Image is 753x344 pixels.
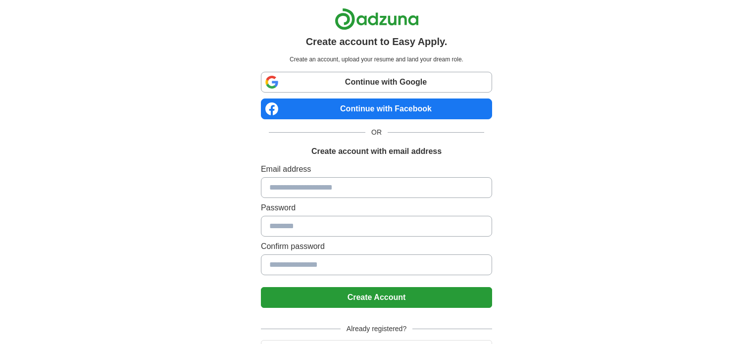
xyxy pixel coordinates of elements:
label: Password [261,202,492,214]
img: Adzuna logo [335,8,419,30]
h1: Create account to Easy Apply. [306,34,448,49]
label: Confirm password [261,241,492,252]
button: Create Account [261,287,492,308]
span: Already registered? [341,324,412,334]
span: OR [365,127,388,138]
a: Continue with Facebook [261,98,492,119]
p: Create an account, upload your resume and land your dream role. [263,55,490,64]
a: Continue with Google [261,72,492,93]
h1: Create account with email address [311,146,442,157]
label: Email address [261,163,492,175]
